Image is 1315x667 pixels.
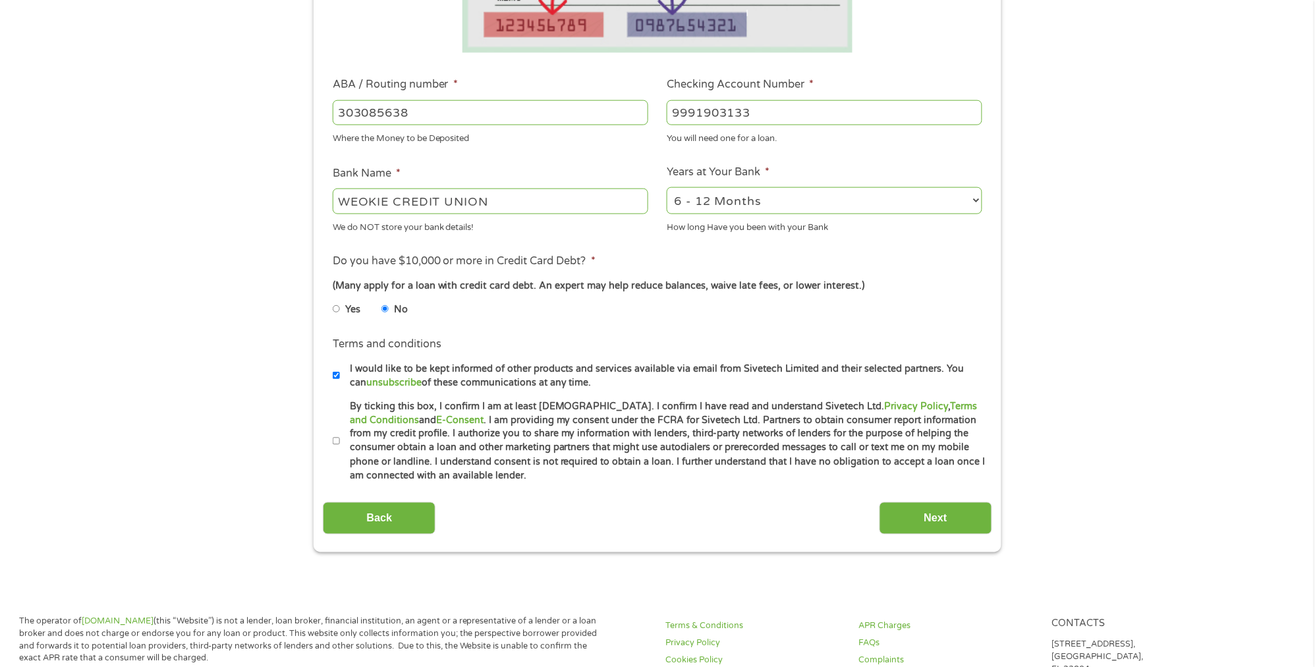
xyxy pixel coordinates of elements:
[333,337,441,351] label: Terms and conditions
[858,654,1036,667] a: Complaints
[323,502,435,535] input: Back
[858,637,1036,650] a: FAQs
[19,616,598,666] p: The operator of (this “Website”) is not a lender, loan broker, financial institution, an agent or...
[82,616,154,627] a: [DOMAIN_NAME]
[333,254,596,268] label: Do you have $10,000 or more in Credit Card Debt?
[350,401,978,426] a: Terms and Conditions
[340,362,986,390] label: I would like to be kept informed of other products and services available via email from Sivetech...
[333,100,648,125] input: 263177916
[885,401,949,412] a: Privacy Policy
[667,100,982,125] input: 345634636
[345,303,360,317] label: Yes
[436,415,484,426] a: E-Consent
[333,78,458,92] label: ABA / Routing number
[667,165,769,179] label: Years at Your Bank
[667,128,982,146] div: You will need one for a loan.
[340,399,986,484] label: By ticking this box, I confirm I am at least [DEMOGRAPHIC_DATA]. I confirm I have read and unders...
[858,620,1036,633] a: APR Charges
[880,502,992,535] input: Next
[667,216,982,234] div: How long Have you been with your Bank
[665,654,843,667] a: Cookies Policy
[1051,618,1229,631] h4: Contacts
[366,377,422,388] a: unsubscribe
[665,620,843,633] a: Terms & Conditions
[667,78,814,92] label: Checking Account Number
[333,167,401,181] label: Bank Name
[333,128,648,146] div: Where the Money to be Deposited
[665,637,843,650] a: Privacy Policy
[394,303,408,317] label: No
[333,279,982,293] div: (Many apply for a loan with credit card debt. An expert may help reduce balances, waive late fees...
[333,216,648,234] div: We do NOT store your bank details!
